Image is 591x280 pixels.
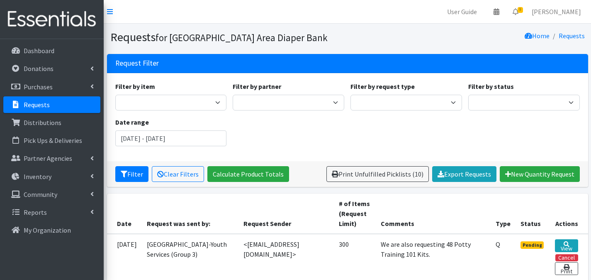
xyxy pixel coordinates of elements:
button: Cancel [555,254,578,261]
abbr: Quantity [496,240,500,248]
th: Request was sent by: [142,194,239,234]
a: New Quantity Request [500,166,580,182]
p: Requests [24,101,50,109]
p: Pick Ups & Deliveries [24,136,82,145]
a: Dashboard [3,42,100,59]
a: Donations [3,60,100,77]
label: Filter by partner [233,81,281,91]
a: Reports [3,204,100,221]
a: Print Unfulfilled Picklists (10) [326,166,429,182]
span: Pending [520,241,544,249]
p: Community [24,190,57,199]
th: Date [107,194,142,234]
label: Date range [115,117,149,127]
a: [PERSON_NAME] [525,3,588,20]
a: My Organization [3,222,100,238]
h3: Request Filter [115,59,159,68]
p: Partner Agencies [24,154,72,162]
a: Inventory [3,168,100,185]
h1: Requests [110,30,345,44]
p: Purchases [24,83,53,91]
button: Filter [115,166,148,182]
th: # of Items (Request Limit) [334,194,376,234]
span: 9 [518,7,523,13]
a: Distributions [3,114,100,131]
small: for [GEOGRAPHIC_DATA] Area Diaper Bank [156,32,328,44]
label: Filter by status [468,81,514,91]
a: User Guide [440,3,484,20]
p: Distributions [24,118,61,127]
a: Requests [3,96,100,113]
a: Print [555,262,578,275]
a: Home [525,32,550,40]
a: Community [3,186,100,203]
p: Reports [24,208,47,216]
a: Calculate Product Totals [207,166,289,182]
p: Dashboard [24,47,54,55]
th: Comments [376,194,490,234]
p: My Organization [24,226,71,234]
a: Requests [559,32,585,40]
p: Inventory [24,172,51,181]
a: 9 [506,3,525,20]
a: View [555,239,578,252]
label: Filter by item [115,81,155,91]
th: Request Sender [238,194,334,234]
img: HumanEssentials [3,5,100,33]
a: Partner Agencies [3,150,100,167]
a: Clear Filters [152,166,204,182]
a: Pick Ups & Deliveries [3,132,100,149]
a: Purchases [3,79,100,95]
a: Export Requests [432,166,496,182]
label: Filter by request type [350,81,415,91]
th: Actions [550,194,588,234]
input: January 1, 2011 - December 31, 2011 [115,130,227,146]
th: Status [516,194,550,234]
th: Type [491,194,516,234]
p: Donations [24,64,54,73]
